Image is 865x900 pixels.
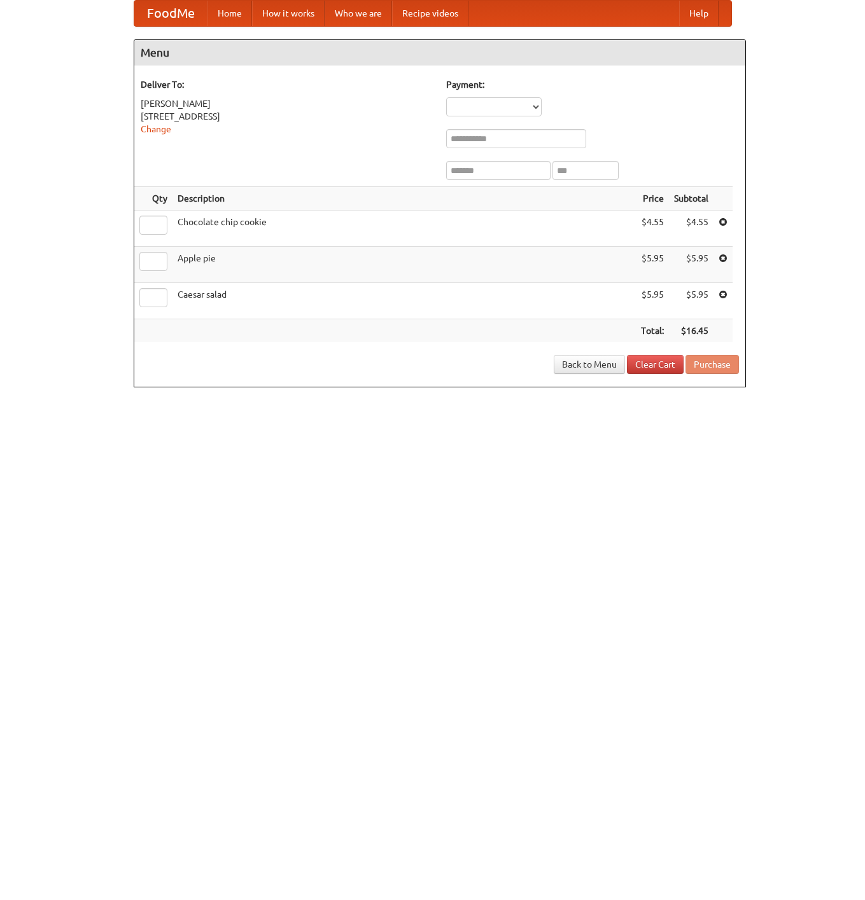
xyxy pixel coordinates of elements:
[669,283,714,319] td: $5.95
[636,211,669,247] td: $4.55
[325,1,392,26] a: Who we are
[686,355,739,374] button: Purchase
[636,247,669,283] td: $5.95
[392,1,468,26] a: Recipe videos
[636,283,669,319] td: $5.95
[141,78,433,91] h5: Deliver To:
[141,110,433,123] div: [STREET_ADDRESS]
[134,187,172,211] th: Qty
[172,187,636,211] th: Description
[636,187,669,211] th: Price
[627,355,684,374] a: Clear Cart
[669,247,714,283] td: $5.95
[554,355,625,374] a: Back to Menu
[207,1,252,26] a: Home
[679,1,719,26] a: Help
[172,283,636,319] td: Caesar salad
[172,247,636,283] td: Apple pie
[134,40,745,66] h4: Menu
[252,1,325,26] a: How it works
[446,78,739,91] h5: Payment:
[636,319,669,343] th: Total:
[669,319,714,343] th: $16.45
[134,1,207,26] a: FoodMe
[141,97,433,110] div: [PERSON_NAME]
[669,187,714,211] th: Subtotal
[669,211,714,247] td: $4.55
[172,211,636,247] td: Chocolate chip cookie
[141,124,171,134] a: Change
